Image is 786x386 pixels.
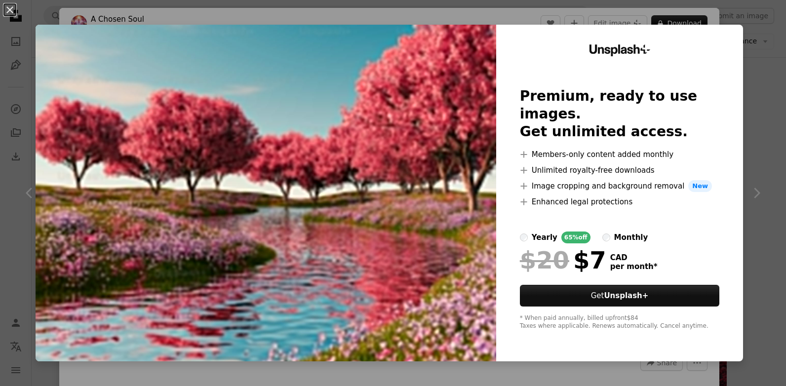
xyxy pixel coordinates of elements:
[520,247,569,273] span: $20
[520,233,528,241] input: yearly65%off
[610,253,658,262] span: CAD
[604,291,648,300] strong: Unsplash+
[520,87,720,141] h2: Premium, ready to use images. Get unlimited access.
[520,164,720,176] li: Unlimited royalty-free downloads
[520,180,720,192] li: Image cropping and background removal
[520,196,720,208] li: Enhanced legal protections
[688,180,712,192] span: New
[610,262,658,271] span: per month *
[602,233,610,241] input: monthly
[520,149,720,160] li: Members-only content added monthly
[520,285,720,307] button: GetUnsplash+
[520,247,606,273] div: $7
[520,314,720,330] div: * When paid annually, billed upfront $84 Taxes where applicable. Renews automatically. Cancel any...
[532,232,557,243] div: yearly
[614,232,648,243] div: monthly
[561,232,590,243] div: 65% off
